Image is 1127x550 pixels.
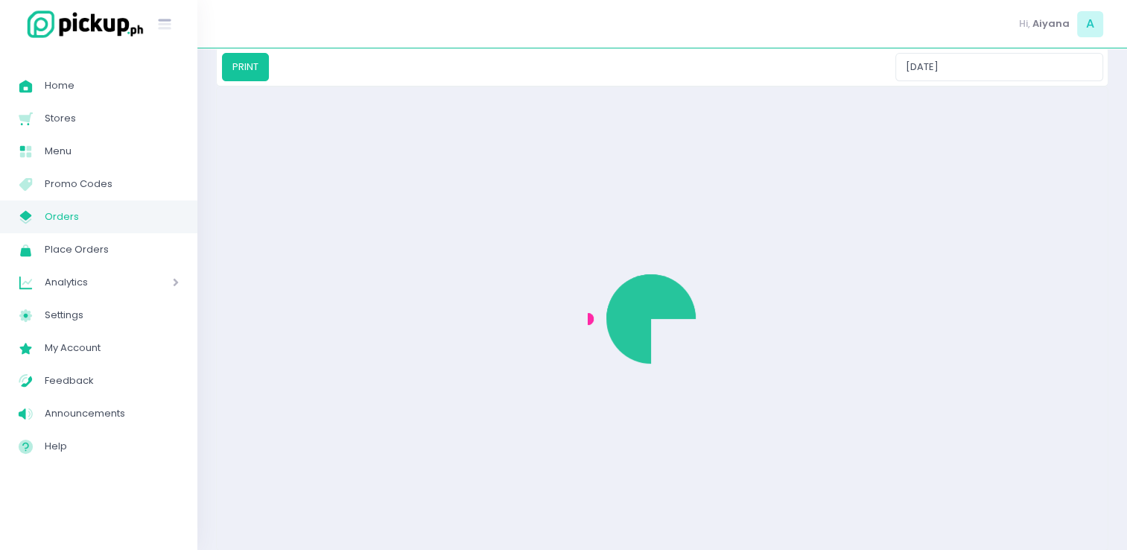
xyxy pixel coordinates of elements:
span: My Account [45,338,179,358]
span: Settings [45,306,179,325]
span: Place Orders [45,240,179,259]
span: Stores [45,109,179,128]
span: Promo Codes [45,174,179,194]
span: Hi, [1019,16,1030,31]
span: Home [45,76,179,95]
span: Feedback [45,371,179,391]
span: Orders [45,207,179,227]
span: Help [45,437,179,456]
span: Analytics [45,273,130,292]
span: A [1077,11,1103,37]
img: logo [19,8,145,40]
button: PRINT [222,53,269,81]
span: Aiyana [1032,16,1070,31]
span: Menu [45,142,179,161]
span: Announcements [45,404,179,423]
